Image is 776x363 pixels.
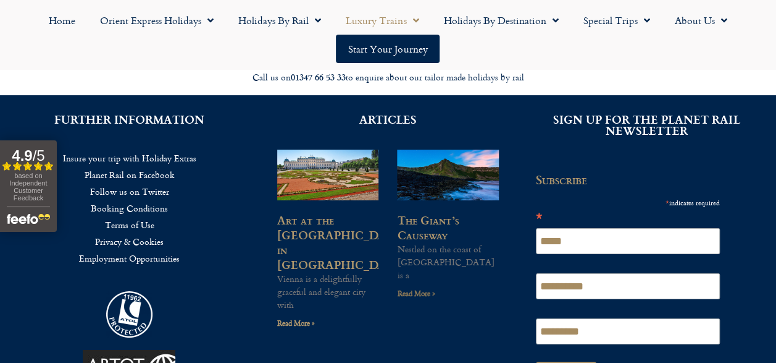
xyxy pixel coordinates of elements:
div: indicates required [536,196,720,209]
img: atol_logo-1 [106,291,152,338]
a: Art at the [GEOGRAPHIC_DATA] in [GEOGRAPHIC_DATA] [277,211,406,273]
nav: Menu [6,6,770,63]
a: Read more about The Giant’s Causeway [397,288,435,299]
strong: 01347 66 53 33 [291,70,346,83]
p: Vienna is a delightfully graceful and elegant city with [277,272,378,311]
a: Orient Express Holidays [88,6,226,35]
a: Privacy & Cookies [19,233,240,250]
a: About Us [662,6,739,35]
a: Read more about Art at the Belvedere Palace in Vienna [277,317,315,329]
div: Call us on to enquire about our tailor made holidays by rail [43,72,734,83]
a: Holidays by Destination [431,6,570,35]
a: Employment Opportunities [19,250,240,267]
h2: SIGN UP FOR THE PLANET RAIL NEWSLETTER [536,114,757,136]
a: Luxury Trains [333,6,431,35]
a: Start your Journey [336,35,440,63]
a: Follow us on Twitter [19,183,240,200]
a: Insure your trip with Holiday Extras [19,150,240,166]
a: Home [36,6,88,35]
p: Nestled on the coast of [GEOGRAPHIC_DATA] is a [397,242,499,281]
h2: ARTICLES [277,114,499,125]
h2: Subscribe [536,173,727,187]
h2: FURTHER INFORMATION [19,114,240,125]
a: Special Trips [570,6,662,35]
a: Booking Conditions [19,200,240,216]
a: Holidays by Rail [226,6,333,35]
a: Terms of Use [19,216,240,233]
a: Planet Rail on Facebook [19,166,240,183]
nav: Menu [19,150,240,267]
a: The Giant’s Causeway [397,211,459,243]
